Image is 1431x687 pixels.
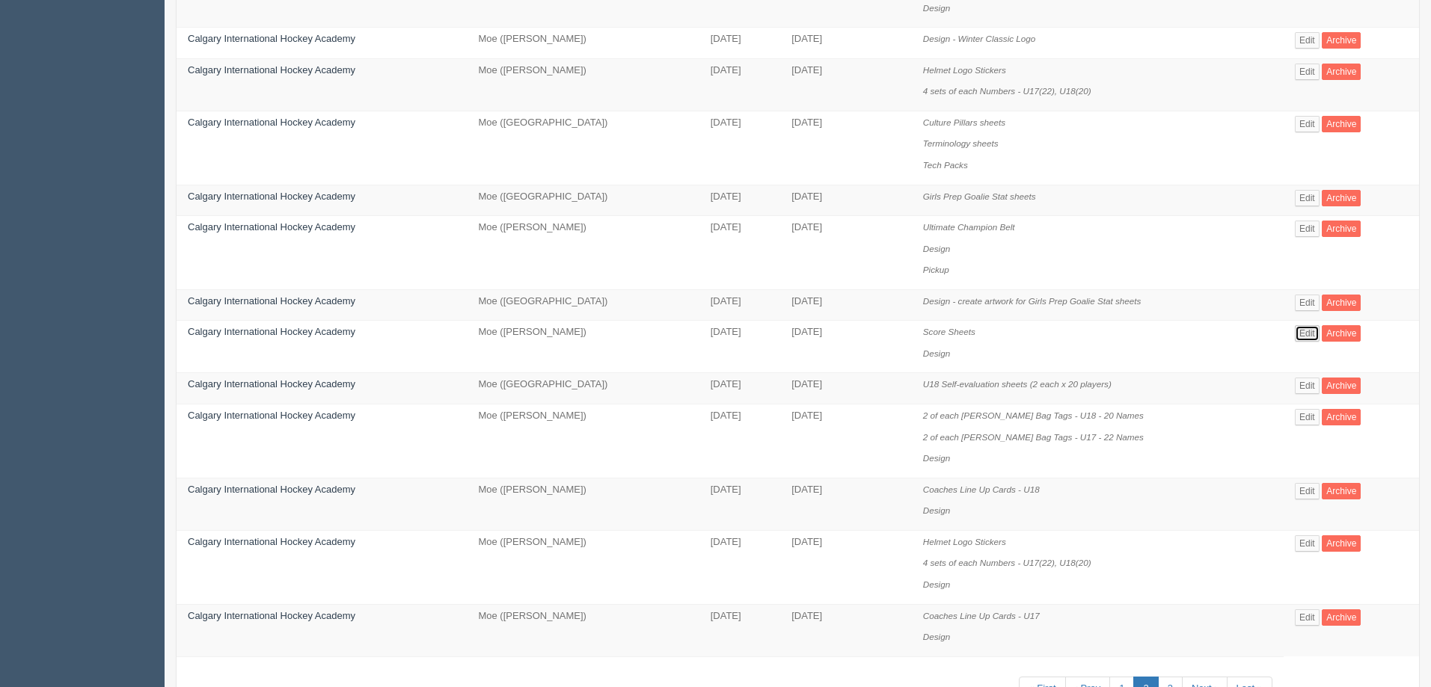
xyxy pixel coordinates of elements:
[923,348,950,358] i: Design
[188,378,355,389] a: Calgary International Hockey Academy
[1322,116,1361,132] a: Archive
[923,3,950,13] i: Design
[1322,535,1361,552] a: Archive
[467,289,699,321] td: Moe ([GEOGRAPHIC_DATA])
[699,604,780,656] td: [DATE]
[1322,190,1361,206] a: Archive
[780,111,912,185] td: [DATE]
[1295,483,1320,499] a: Edit
[1295,116,1320,132] a: Edit
[188,295,355,306] a: Calgary International Hockey Academy
[467,373,699,404] td: Moe ([GEOGRAPHIC_DATA])
[1322,483,1361,499] a: Archive
[780,289,912,321] td: [DATE]
[1322,64,1361,80] a: Archive
[1322,609,1361,626] a: Archive
[923,558,1091,567] i: 4 sets of each Numbers - U17(22), U18(20)
[1322,409,1361,425] a: Archive
[923,379,1112,389] i: U18 Self-evaluation sheets (2 each x 20 players)
[699,404,780,478] td: [DATE]
[923,632,950,641] i: Design
[1295,378,1320,394] a: Edit
[699,321,780,373] td: [DATE]
[188,191,355,202] a: Calgary International Hockey Academy
[699,289,780,321] td: [DATE]
[923,191,1036,201] i: Girls Prep Goalie Stat sheets
[699,530,780,604] td: [DATE]
[923,160,968,170] i: Tech Packs
[467,530,699,604] td: Moe ([PERSON_NAME])
[923,537,1006,546] i: Helmet Logo Stickers
[923,138,999,148] i: Terminology sheets
[1295,409,1320,425] a: Edit
[923,505,950,515] i: Design
[188,64,355,76] a: Calgary International Hockey Academy
[923,453,950,463] i: Design
[467,604,699,656] td: Moe ([PERSON_NAME])
[780,404,912,478] td: [DATE]
[188,536,355,547] a: Calgary International Hockey Academy
[467,478,699,530] td: Moe ([PERSON_NAME])
[780,321,912,373] td: [DATE]
[467,111,699,185] td: Moe ([GEOGRAPHIC_DATA])
[923,265,949,274] i: Pickup
[1295,32,1320,49] a: Edit
[780,604,912,656] td: [DATE]
[699,58,780,111] td: [DATE]
[780,216,912,290] td: [DATE]
[923,65,1006,75] i: Helmet Logo Stickers
[923,484,1040,494] i: Coaches Line Up Cards - U18
[188,610,355,621] a: Calgary International Hockey Academy
[699,28,780,59] td: [DATE]
[467,185,699,216] td: Moe ([GEOGRAPHIC_DATA])
[923,296,1142,306] i: Design - create artwork for Girls Prep Goalie Stat sheets
[188,410,355,421] a: Calgary International Hockey Academy
[1322,295,1361,311] a: Archive
[188,33,355,44] a: Calgary International Hockey Academy
[780,373,912,404] td: [DATE]
[1322,221,1361,237] a: Archive
[1295,325,1320,342] a: Edit
[1295,535,1320,552] a: Edit
[923,611,1040,620] i: Coaches Line Up Cards - U17
[188,221,355,232] a: Calgary International Hockey Academy
[923,579,950,589] i: Design
[467,28,699,59] td: Moe ([PERSON_NAME])
[780,478,912,530] td: [DATE]
[780,185,912,216] td: [DATE]
[923,327,975,336] i: Score Sheets
[780,530,912,604] td: [DATE]
[923,432,1144,442] i: 2 of each [PERSON_NAME] Bag Tags - U17 - 22 Names
[1295,190,1320,206] a: Edit
[188,117,355,128] a: Calgary International Hockey Academy
[923,410,1144,420] i: 2 of each [PERSON_NAME] Bag Tags - U18 - 20 Names
[467,404,699,478] td: Moe ([PERSON_NAME])
[699,216,780,290] td: [DATE]
[923,86,1091,96] i: 4 sets of each Numbers - U17(22), U18(20)
[923,117,1005,127] i: Culture Pillars sheets
[699,111,780,185] td: [DATE]
[188,326,355,337] a: Calgary International Hockey Academy
[188,484,355,495] a: Calgary International Hockey Academy
[1295,609,1320,626] a: Edit
[1322,32,1361,49] a: Archive
[699,478,780,530] td: [DATE]
[467,321,699,373] td: Moe ([PERSON_NAME])
[780,58,912,111] td: [DATE]
[467,58,699,111] td: Moe ([PERSON_NAME])
[1295,64,1320,80] a: Edit
[1322,325,1361,342] a: Archive
[699,373,780,404] td: [DATE]
[1322,378,1361,394] a: Archive
[780,28,912,59] td: [DATE]
[1295,295,1320,311] a: Edit
[699,185,780,216] td: [DATE]
[1295,221,1320,237] a: Edit
[923,222,1015,232] i: Ultimate Champion Belt
[923,34,1036,43] i: Design - Winter Classic Logo
[923,244,950,253] i: Design
[467,216,699,290] td: Moe ([PERSON_NAME])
